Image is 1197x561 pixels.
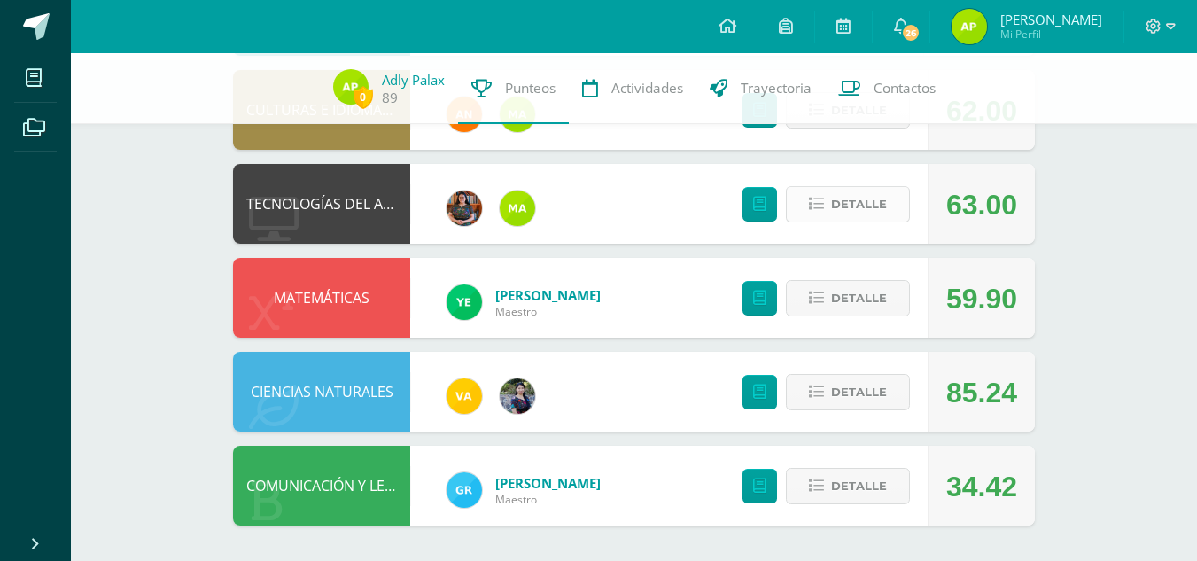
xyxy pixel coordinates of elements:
img: 75b6448d1a55a94fef22c1dfd553517b.png [500,191,535,226]
img: ee14f5f4b494e826f4c79b14e8076283.png [447,378,482,414]
a: [PERSON_NAME] [495,474,601,492]
button: Detalle [786,186,910,222]
a: Actividades [569,53,696,124]
a: Adly Palax [382,71,445,89]
span: Punteos [505,79,556,97]
span: [PERSON_NAME] [1000,11,1102,28]
img: 60a759e8b02ec95d430434cf0c0a55c7.png [447,191,482,226]
a: [PERSON_NAME] [495,286,601,304]
span: Detalle [831,282,887,315]
img: 47e0c6d4bfe68c431262c1f147c89d8f.png [447,472,482,508]
img: 32b3466d515b6a6dcbe4e7cef071559c.png [333,69,369,105]
a: Punteos [458,53,569,124]
a: Trayectoria [696,53,825,124]
span: Actividades [611,79,683,97]
div: CIENCIAS NATURALES [233,352,410,432]
div: MATEMÁTICAS [233,258,410,338]
button: Detalle [786,468,910,504]
div: COMUNICACIÓN Y LENGUAJE, IDIOMA ESPAÑOL [233,446,410,526]
span: Detalle [831,188,887,221]
span: 0 [354,86,373,108]
span: Mi Perfil [1000,27,1102,42]
span: 26 [901,23,921,43]
div: 34.42 [946,447,1017,526]
span: Maestro [495,492,601,507]
img: b2b209b5ecd374f6d147d0bc2cef63fa.png [500,378,535,414]
button: Detalle [786,280,910,316]
a: 89 [382,89,398,107]
span: Contactos [874,79,936,97]
a: Contactos [825,53,949,124]
span: Trayectoria [741,79,812,97]
span: Detalle [831,470,887,503]
span: Detalle [831,376,887,409]
div: TECNOLOGÍAS DEL APRENDIZAJE Y LA COMUNICACIÓN [233,164,410,244]
div: 85.24 [946,353,1017,432]
div: 63.00 [946,165,1017,245]
img: 32b3466d515b6a6dcbe4e7cef071559c.png [952,9,987,44]
img: dfa1fd8186729af5973cf42d94c5b6ba.png [447,284,482,320]
button: Detalle [786,374,910,410]
span: Maestro [495,304,601,319]
div: 59.90 [946,259,1017,339]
